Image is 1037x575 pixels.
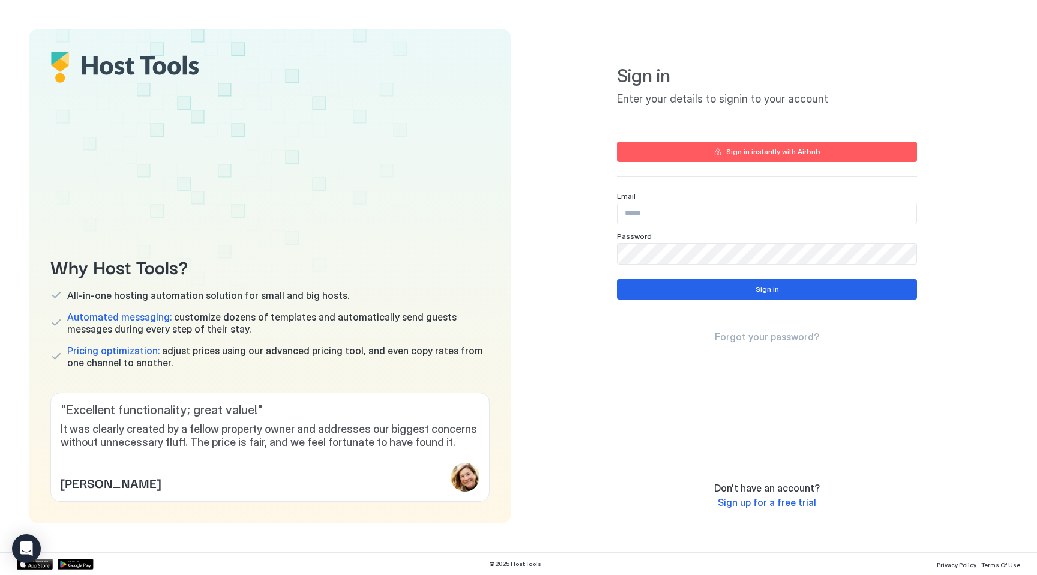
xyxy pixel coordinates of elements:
[617,65,917,88] span: Sign in
[617,92,917,106] span: Enter your details to signin to your account
[61,474,161,492] span: [PERSON_NAME]
[61,423,479,450] span: It was clearly created by a fellow property owner and addresses our biggest concerns without unne...
[617,191,636,200] span: Email
[715,331,819,343] a: Forgot your password?
[67,345,160,357] span: Pricing optimization:
[981,561,1020,568] span: Terms Of Use
[714,482,820,494] span: Don't have an account?
[58,559,94,570] a: Google Play Store
[12,534,41,563] div: Open Intercom Messenger
[17,559,53,570] a: App Store
[67,311,490,335] span: customize dozens of templates and automatically send guests messages during every step of their s...
[718,496,816,509] a: Sign up for a free trial
[67,289,349,301] span: All-in-one hosting automation solution for small and big hosts.
[937,558,976,570] a: Privacy Policy
[618,203,916,224] input: Input Field
[718,496,816,508] span: Sign up for a free trial
[61,403,479,418] span: " Excellent functionality; great value! "
[756,284,779,295] div: Sign in
[451,463,479,492] div: profile
[67,345,490,369] span: adjust prices using our advanced pricing tool, and even copy rates from one channel to another.
[618,244,916,264] input: Input Field
[981,558,1020,570] a: Terms Of Use
[726,146,820,157] div: Sign in instantly with Airbnb
[617,142,917,162] button: Sign in instantly with Airbnb
[67,311,172,323] span: Automated messaging:
[617,232,652,241] span: Password
[489,560,541,568] span: © 2025 Host Tools
[617,279,917,300] button: Sign in
[50,253,490,280] span: Why Host Tools?
[937,561,976,568] span: Privacy Policy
